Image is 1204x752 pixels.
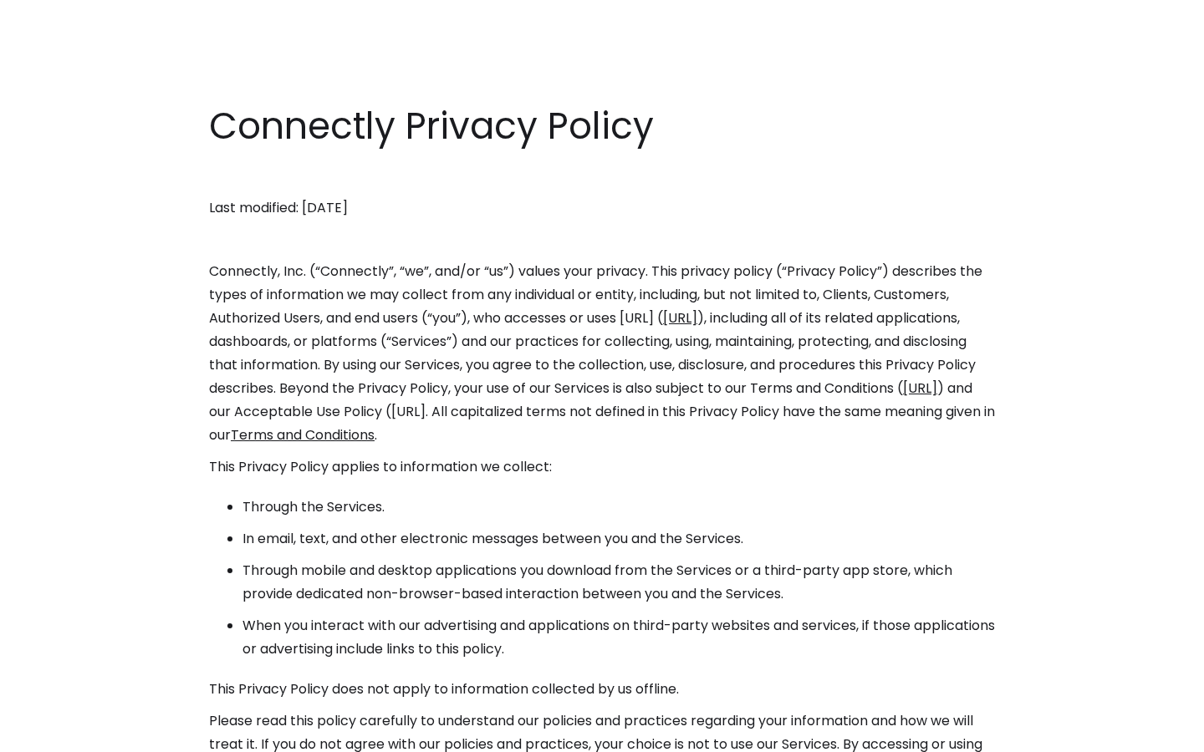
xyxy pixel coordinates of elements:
[209,260,995,447] p: Connectly, Inc. (“Connectly”, “we”, and/or “us”) values your privacy. This privacy policy (“Priva...
[209,100,995,152] h1: Connectly Privacy Policy
[903,379,937,398] a: [URL]
[242,559,995,606] li: Through mobile and desktop applications you download from the Services or a third-party app store...
[209,228,995,252] p: ‍
[17,721,100,746] aside: Language selected: English
[663,308,697,328] a: [URL]
[209,165,995,188] p: ‍
[242,527,995,551] li: In email, text, and other electronic messages between you and the Services.
[231,425,375,445] a: Terms and Conditions
[209,196,995,220] p: Last modified: [DATE]
[209,678,995,701] p: This Privacy Policy does not apply to information collected by us offline.
[209,455,995,479] p: This Privacy Policy applies to information we collect:
[242,495,995,519] li: Through the Services.
[242,614,995,661] li: When you interact with our advertising and applications on third-party websites and services, if ...
[33,723,100,746] ul: Language list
